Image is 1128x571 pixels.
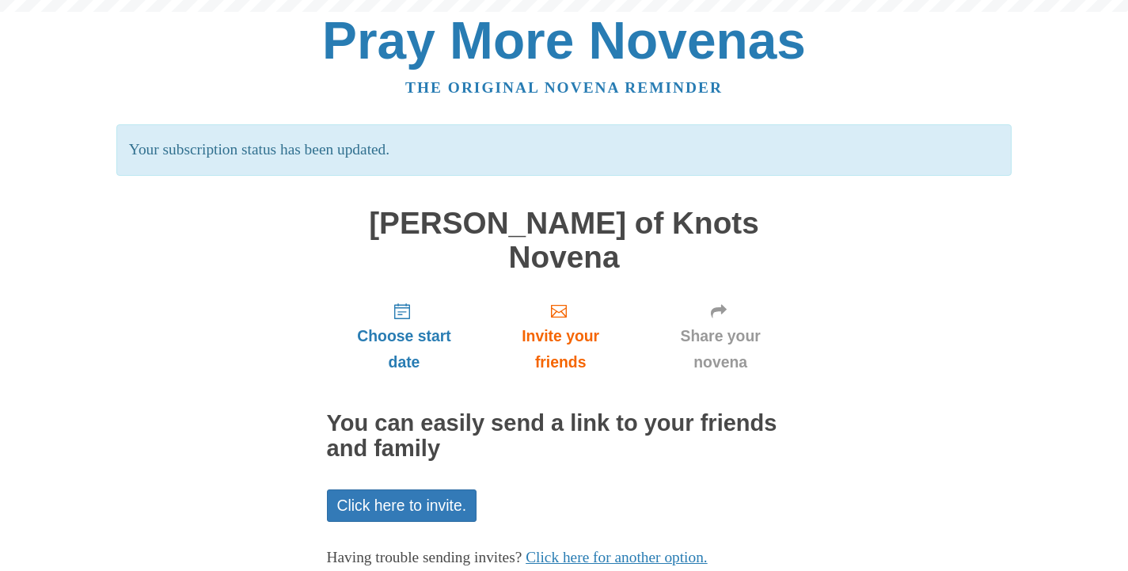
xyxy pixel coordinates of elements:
a: Click here for another option. [526,549,708,565]
h1: [PERSON_NAME] of Knots Novena [327,207,802,274]
a: Share your novena [640,290,802,384]
a: Pray More Novenas [322,11,806,70]
span: Choose start date [343,323,466,375]
h2: You can easily send a link to your friends and family [327,411,802,462]
span: Having trouble sending invites? [327,549,522,565]
a: Invite your friends [481,290,639,384]
a: Click here to invite. [327,489,477,522]
p: Your subscription status has been updated. [116,124,1012,176]
span: Invite your friends [497,323,623,375]
a: The original novena reminder [405,79,723,96]
a: Choose start date [327,290,482,384]
span: Share your novena [655,323,786,375]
